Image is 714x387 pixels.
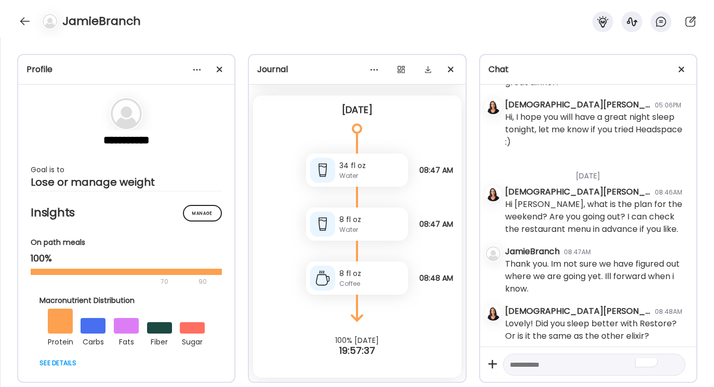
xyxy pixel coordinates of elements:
div: Lose or manage weight [31,176,222,188]
textarea: To enrich screen reader interactions, please activate Accessibility in Grammarly extension settings [510,358,660,371]
img: bg-avatar-default.svg [111,98,142,129]
div: [DEMOGRAPHIC_DATA][PERSON_NAME] [505,186,651,198]
img: bg-avatar-default.svg [486,246,500,261]
div: sugar [180,334,205,348]
span: 08:47 AM [419,219,453,229]
div: [DEMOGRAPHIC_DATA][PERSON_NAME] [505,99,651,111]
div: [DATE] [505,158,688,186]
div: Journal [257,63,457,76]
div: [DEMOGRAPHIC_DATA][PERSON_NAME] [505,305,651,317]
div: Water [339,171,404,181]
img: bg-avatar-default.svg [43,14,57,29]
img: avatars%2FmcUjd6cqKYdgkG45clkwT2qudZq2 [486,100,500,114]
div: 08:47AM [564,247,591,257]
div: Manage [183,205,222,222]
h2: Insights [31,205,222,220]
div: 70 [31,275,195,288]
div: Lovely! Did you sleep better with Restore? Or is it the same as the other elixir? [505,317,688,342]
div: 05:06PM [655,101,681,110]
div: Thank you. Im not sure we have figured out where we are going yet. Ill forward when i know. [505,258,688,295]
div: fats [114,334,139,348]
div: 34 fl oz [339,160,404,171]
div: Chat [488,63,688,76]
div: 8 fl oz [339,268,404,279]
div: fiber [147,334,172,348]
div: 8 fl oz [339,214,404,225]
div: Hi [PERSON_NAME], what is the plan for the weekend? Are you going out? I can check the restaurant... [505,198,688,236]
div: 08:48AM [655,307,682,316]
div: carbs [81,334,105,348]
img: avatars%2FmcUjd6cqKYdgkG45clkwT2qudZq2 [486,306,500,321]
div: 19:57:37 [249,344,465,357]
div: Hi, I hope you will have a great night sleep tonight, let me know if you tried Headspace :) [505,111,688,148]
span: 08:48 AM [419,273,453,283]
div: On path meals [31,237,222,248]
div: [DATE] [261,104,453,116]
img: avatars%2FmcUjd6cqKYdgkG45clkwT2qudZq2 [486,187,500,201]
div: 08:46AM [655,188,682,197]
div: 100% [31,252,222,265]
h4: JamieBranch [62,13,141,30]
div: Macronutrient Distribution [39,295,213,306]
div: Coffee [339,279,404,288]
div: 90 [197,275,208,288]
div: Water [339,225,404,234]
div: Goal is to [31,163,222,176]
div: Profile [27,63,226,76]
div: 100% [DATE] [249,336,465,344]
div: JamieBranch [505,245,560,258]
span: 08:47 AM [419,165,453,175]
div: protein [48,334,73,348]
